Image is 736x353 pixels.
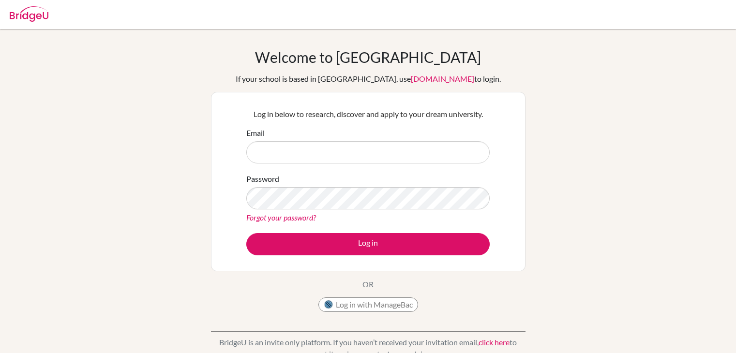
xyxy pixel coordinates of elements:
[10,6,48,22] img: Bridge-U
[246,233,490,255] button: Log in
[479,338,510,347] a: click here
[246,213,316,222] a: Forgot your password?
[236,73,501,85] div: If your school is based in [GEOGRAPHIC_DATA], use to login.
[411,74,474,83] a: [DOMAIN_NAME]
[255,48,481,66] h1: Welcome to [GEOGRAPHIC_DATA]
[246,173,279,185] label: Password
[362,279,374,290] p: OR
[246,127,265,139] label: Email
[246,108,490,120] p: Log in below to research, discover and apply to your dream university.
[318,297,418,312] button: Log in with ManageBac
